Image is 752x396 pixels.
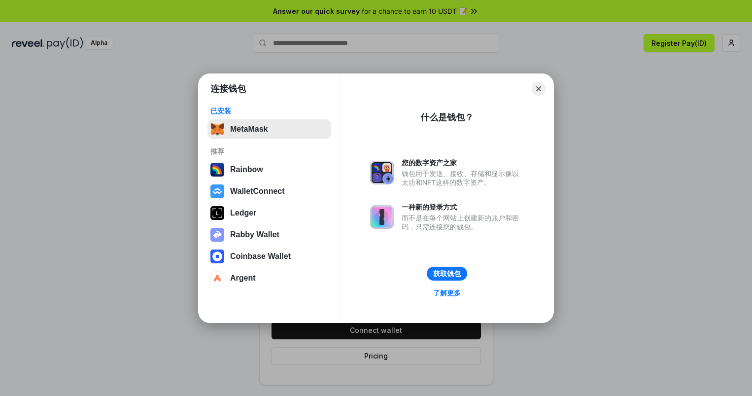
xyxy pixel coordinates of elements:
div: 一种新的登录方式 [402,203,524,212]
img: svg+xml,%3Csvg%20width%3D%22120%22%20height%3D%22120%22%20viewBox%3D%220%200%20120%20120%22%20fil... [210,163,224,177]
div: 已安装 [210,107,328,115]
div: WalletConnect [230,187,285,196]
div: 您的数字资产之家 [402,158,524,167]
img: svg+xml,%3Csvg%20width%3D%2228%22%20height%3D%2228%22%20viewBox%3D%220%200%2028%2028%22%20fill%3D... [210,250,224,263]
img: svg+xml,%3Csvg%20width%3D%2228%22%20height%3D%2228%22%20viewBox%3D%220%200%2028%2028%22%20fill%3D... [210,184,224,198]
div: 而不是在每个网站上创建新的账户和密码，只需连接您的钱包。 [402,214,524,231]
button: Coinbase Wallet [207,247,331,266]
button: Close [532,82,546,96]
img: svg+xml,%3Csvg%20xmlns%3D%22http%3A%2F%2Fwww.w3.org%2F2000%2Fsvg%22%20fill%3D%22none%22%20viewBox... [370,161,394,184]
img: svg+xml,%3Csvg%20xmlns%3D%22http%3A%2F%2Fwww.w3.org%2F2000%2Fsvg%22%20width%3D%2228%22%20height%3... [210,206,224,220]
div: 钱包用于发送、接收、存储和显示像以太坊和NFT这样的数字资产。 [402,169,524,187]
div: Rainbow [230,165,263,174]
div: 获取钱包 [433,269,461,278]
button: Rainbow [207,160,331,180]
div: Coinbase Wallet [230,252,291,261]
div: Ledger [230,209,256,217]
button: MetaMask [207,119,331,139]
button: Ledger [207,203,331,223]
img: svg+xml,%3Csvg%20xmlns%3D%22http%3A%2F%2Fwww.w3.org%2F2000%2Fsvg%22%20fill%3D%22none%22%20viewBox... [370,205,394,229]
button: WalletConnect [207,181,331,201]
div: MetaMask [230,125,268,134]
img: svg+xml,%3Csvg%20fill%3D%22none%22%20height%3D%2233%22%20viewBox%3D%220%200%2035%2033%22%20width%... [210,122,224,136]
div: 什么是钱包？ [420,111,474,123]
button: Argent [207,268,331,288]
img: svg+xml,%3Csvg%20width%3D%2228%22%20height%3D%2228%22%20viewBox%3D%220%200%2028%2028%22%20fill%3D... [210,271,224,285]
button: Rabby Wallet [207,225,331,245]
h1: 连接钱包 [210,83,246,95]
div: Argent [230,274,256,283]
a: 了解更多 [427,287,467,299]
img: svg+xml,%3Csvg%20xmlns%3D%22http%3A%2F%2Fwww.w3.org%2F2000%2Fsvg%22%20fill%3D%22none%22%20viewBox... [210,228,224,242]
div: Rabby Wallet [230,230,279,239]
div: 了解更多 [433,288,461,297]
button: 获取钱包 [427,267,467,281]
div: 推荐 [210,147,328,156]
